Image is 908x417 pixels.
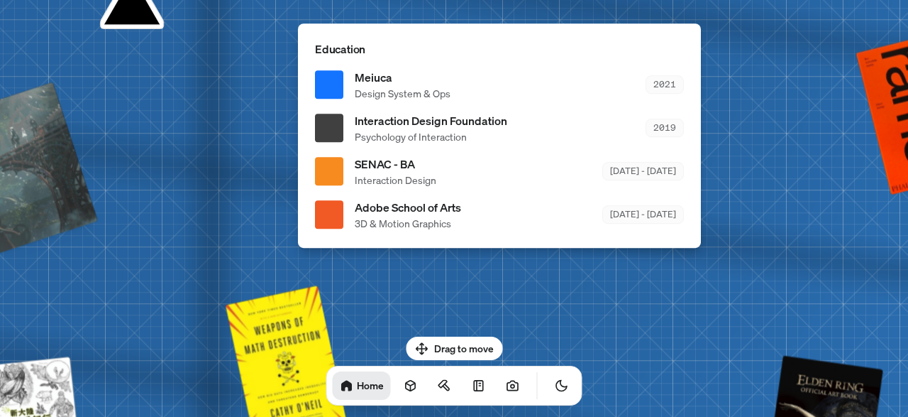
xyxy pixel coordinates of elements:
span: Psychology of Interaction [355,129,507,144]
a: Home [333,372,391,400]
span: Interaction Design [355,173,436,188]
button: Toggle Theme [548,372,576,400]
span: SENAC - BA [355,156,436,173]
div: [DATE] - [DATE] [602,206,684,224]
span: Adobe School of Arts [355,199,461,216]
span: Meiuca [355,69,450,86]
span: Design System & Ops [355,86,450,101]
span: 3D & Motion Graphics [355,216,461,231]
p: Education [315,40,684,58]
div: 2021 [646,76,684,94]
h1: Home [357,379,384,392]
span: Interaction Design Foundation [355,112,507,129]
div: 2019 [646,119,684,137]
div: [DATE] - [DATE] [602,163,684,180]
